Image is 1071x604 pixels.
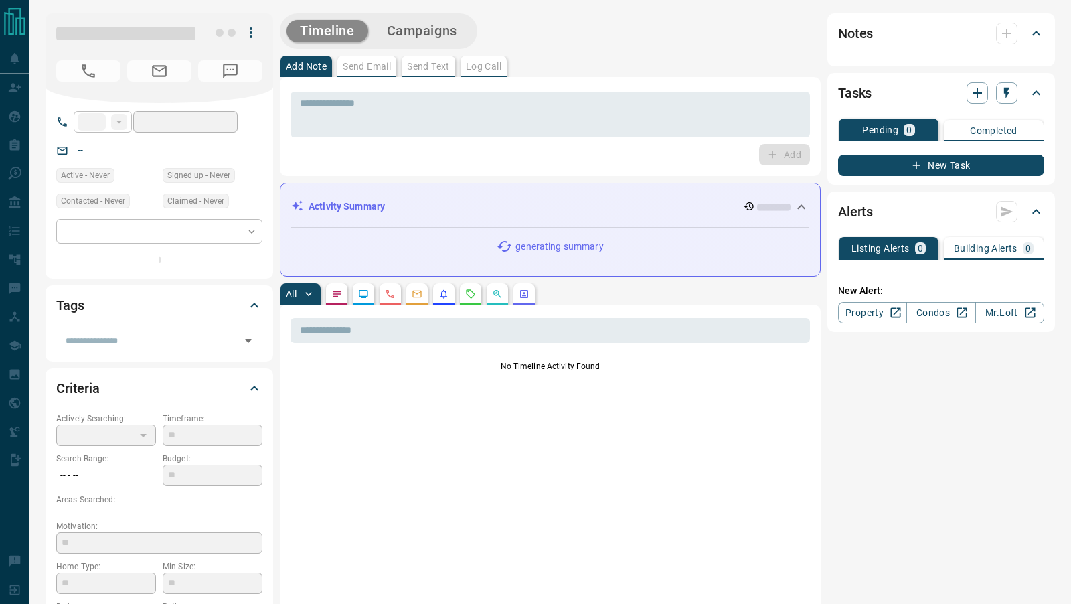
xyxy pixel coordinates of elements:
p: Areas Searched: [56,494,262,506]
p: Completed [970,126,1017,135]
h2: Criteria [56,378,100,399]
svg: Lead Browsing Activity [358,289,369,299]
div: Notes [838,17,1044,50]
p: New Alert: [838,284,1044,298]
svg: Opportunities [492,289,503,299]
button: New Task [838,155,1044,176]
div: Criteria [56,372,262,404]
span: Contacted - Never [61,194,125,208]
p: Home Type: [56,560,156,573]
p: Listing Alerts [851,244,910,253]
svg: Calls [385,289,396,299]
span: Active - Never [61,169,110,182]
a: Mr.Loft [975,302,1044,323]
div: Activity Summary [291,194,809,219]
p: All [286,289,297,299]
svg: Listing Alerts [438,289,449,299]
button: Timeline [286,20,368,42]
p: 0 [906,125,912,135]
p: Activity Summary [309,200,385,214]
h2: Tasks [838,82,872,104]
p: -- - -- [56,465,156,487]
p: Timeframe: [163,412,262,425]
h2: Alerts [838,201,873,222]
button: Open [239,331,258,350]
p: Building Alerts [954,244,1017,253]
a: -- [78,145,83,155]
p: Min Size: [163,560,262,573]
svg: Agent Actions [519,289,529,299]
a: Property [838,302,907,323]
div: Tags [56,289,262,321]
svg: Requests [465,289,476,299]
span: No Number [198,60,262,82]
button: Campaigns [374,20,471,42]
p: Actively Searching: [56,412,156,425]
p: 0 [1025,244,1031,253]
p: Budget: [163,453,262,465]
div: Alerts [838,196,1044,228]
h2: Tags [56,295,84,316]
p: Add Note [286,62,327,71]
svg: Emails [412,289,422,299]
p: Pending [862,125,898,135]
p: 0 [918,244,923,253]
span: No Number [56,60,120,82]
p: Motivation: [56,520,262,532]
p: generating summary [515,240,603,254]
span: Claimed - Never [167,194,224,208]
div: Tasks [838,77,1044,109]
span: No Email [127,60,191,82]
a: Condos [906,302,975,323]
p: No Timeline Activity Found [291,360,810,372]
h2: Notes [838,23,873,44]
span: Signed up - Never [167,169,230,182]
svg: Notes [331,289,342,299]
p: Search Range: [56,453,156,465]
